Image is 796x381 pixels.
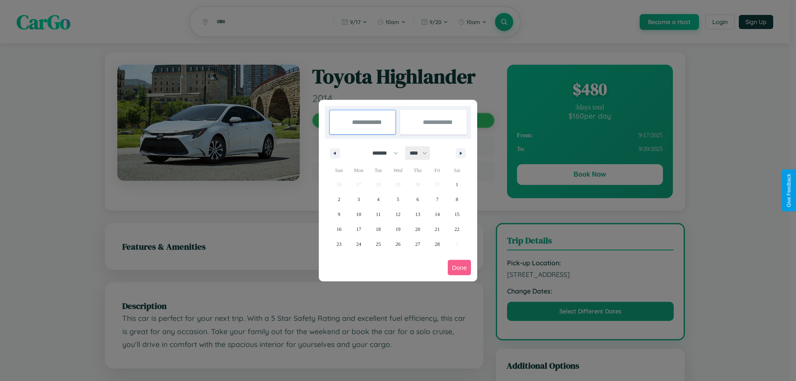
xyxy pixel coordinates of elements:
[357,192,360,207] span: 3
[447,164,467,177] span: Sat
[408,164,427,177] span: Thu
[356,237,361,252] span: 24
[388,207,408,222] button: 12
[427,207,447,222] button: 14
[786,174,792,207] div: Give Feedback
[408,192,427,207] button: 6
[456,177,458,192] span: 1
[388,192,408,207] button: 5
[456,192,458,207] span: 8
[388,237,408,252] button: 26
[349,222,368,237] button: 17
[408,222,427,237] button: 20
[454,222,459,237] span: 22
[427,164,447,177] span: Fri
[329,164,349,177] span: Sun
[349,192,368,207] button: 3
[397,192,399,207] span: 5
[416,192,419,207] span: 6
[349,237,368,252] button: 24
[447,192,467,207] button: 8
[329,192,349,207] button: 2
[396,222,400,237] span: 19
[349,164,368,177] span: Mon
[435,207,440,222] span: 14
[356,207,361,222] span: 10
[408,237,427,252] button: 27
[448,260,471,275] button: Done
[436,192,439,207] span: 7
[329,237,349,252] button: 23
[447,222,467,237] button: 22
[337,237,342,252] span: 23
[396,207,400,222] span: 12
[435,222,440,237] span: 21
[329,222,349,237] button: 16
[369,192,388,207] button: 4
[377,192,380,207] span: 4
[329,207,349,222] button: 9
[369,237,388,252] button: 25
[454,207,459,222] span: 15
[388,164,408,177] span: Wed
[349,207,368,222] button: 10
[415,222,420,237] span: 20
[369,222,388,237] button: 18
[415,207,420,222] span: 13
[415,237,420,252] span: 27
[356,222,361,237] span: 17
[427,192,447,207] button: 7
[376,222,381,237] span: 18
[376,207,381,222] span: 11
[427,222,447,237] button: 21
[435,237,440,252] span: 28
[337,222,342,237] span: 16
[447,207,467,222] button: 15
[369,207,388,222] button: 11
[427,237,447,252] button: 28
[338,192,340,207] span: 2
[408,207,427,222] button: 13
[369,164,388,177] span: Tue
[338,207,340,222] span: 9
[447,177,467,192] button: 1
[376,237,381,252] span: 25
[388,222,408,237] button: 19
[396,237,400,252] span: 26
